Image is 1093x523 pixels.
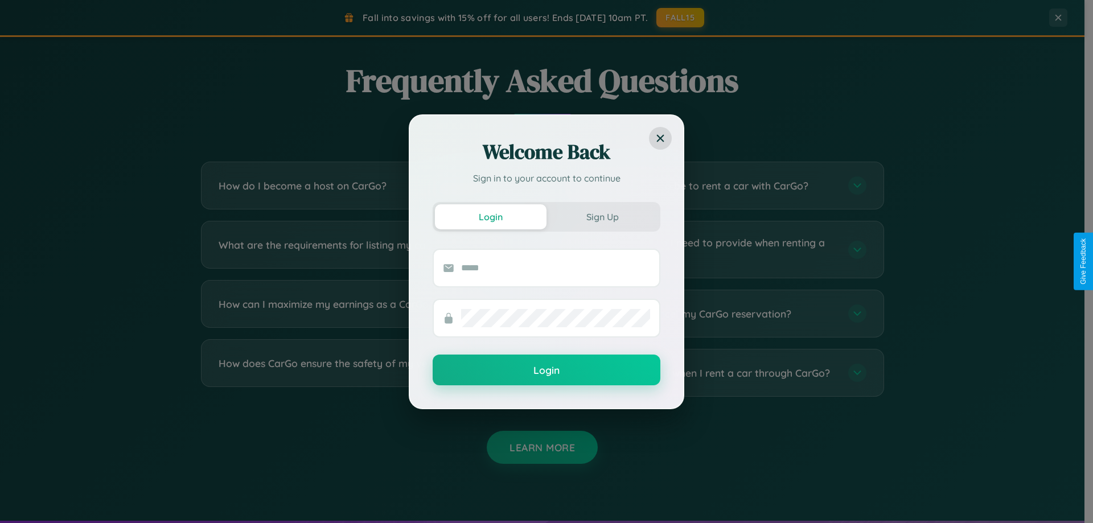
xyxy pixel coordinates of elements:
[435,204,546,229] button: Login
[433,171,660,185] p: Sign in to your account to continue
[433,138,660,166] h2: Welcome Back
[1079,238,1087,285] div: Give Feedback
[433,355,660,385] button: Login
[546,204,658,229] button: Sign Up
